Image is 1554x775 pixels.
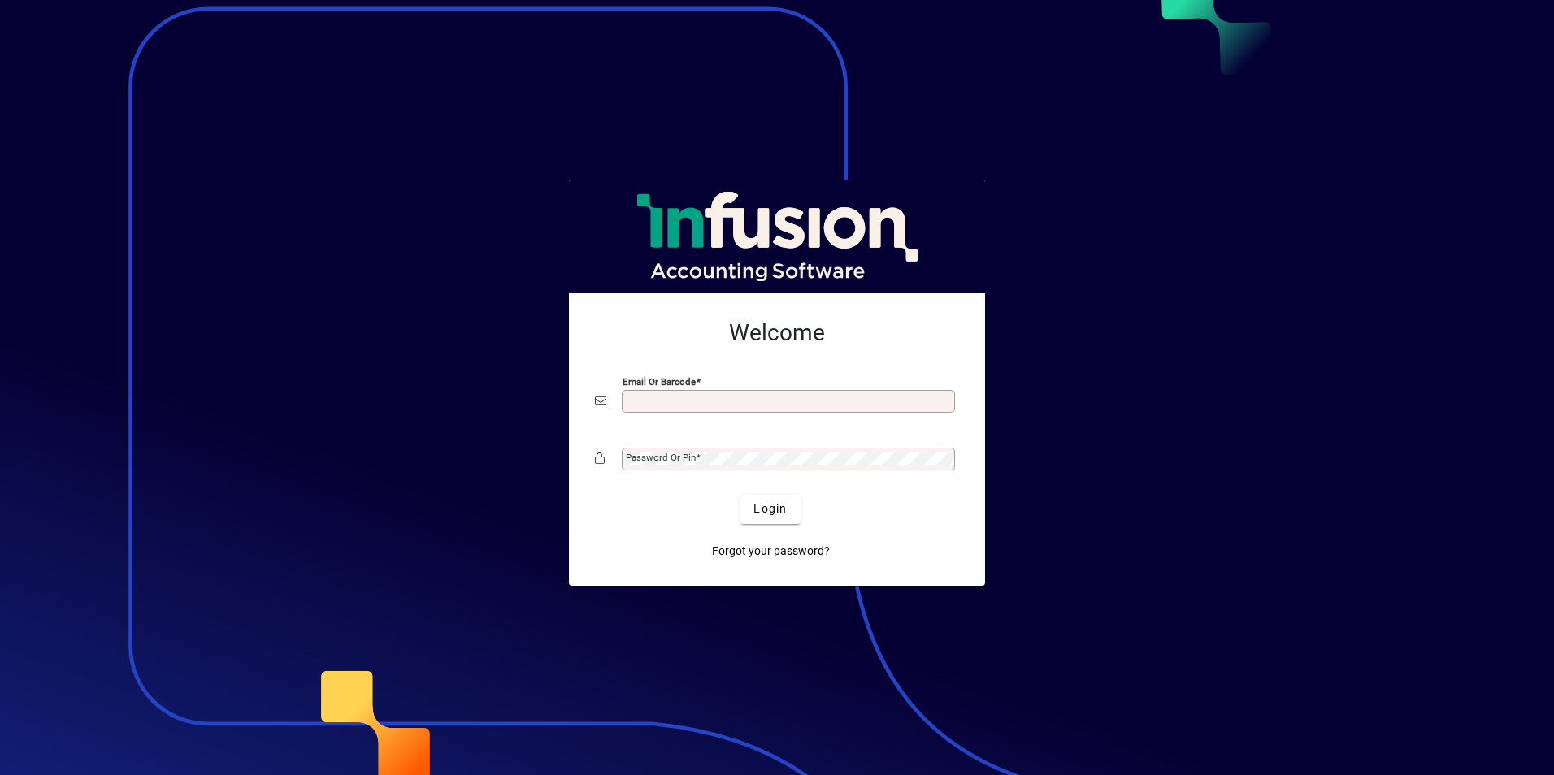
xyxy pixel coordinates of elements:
button: Login [740,495,800,524]
a: Forgot your password? [705,537,836,566]
mat-label: Password or Pin [626,452,696,463]
span: Forgot your password? [712,543,830,560]
mat-label: Email or Barcode [623,375,696,387]
h2: Welcome [595,319,959,347]
span: Login [753,500,787,517]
